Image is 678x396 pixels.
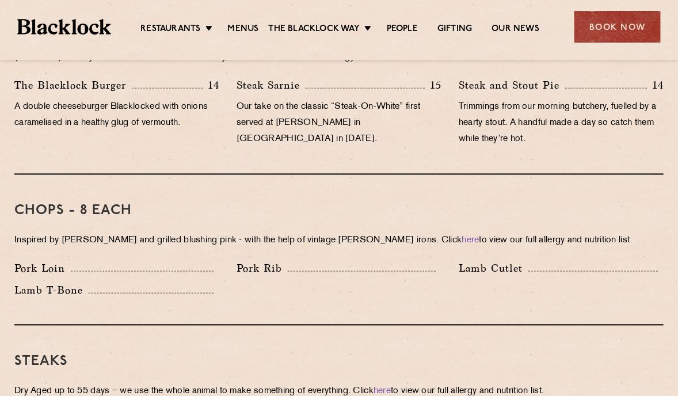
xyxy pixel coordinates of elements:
[14,233,664,249] p: Inspired by [PERSON_NAME] and grilled blushing pink - with the help of vintage [PERSON_NAME] iron...
[269,24,360,36] a: The Blacklock Way
[387,24,418,36] a: People
[492,24,540,36] a: Our News
[462,237,479,245] a: here
[237,100,441,148] p: Our take on the classic “Steak-On-White” first served at [PERSON_NAME] in [GEOGRAPHIC_DATA] in [D...
[374,387,391,396] a: here
[647,78,664,93] p: 14
[459,261,528,277] p: Lamb Cutlet
[14,355,664,370] h3: Steaks
[574,11,661,43] div: Book Now
[14,283,89,299] p: Lamb T-Bone
[228,24,259,36] a: Menus
[237,261,288,277] p: Pork Rib
[459,78,565,94] p: Steak and Stout Pie
[203,78,219,93] p: 14
[140,24,200,36] a: Restaurants
[14,204,664,219] h3: Chops - 8 each
[459,100,664,148] p: Trimmings from our morning butchery, fuelled by a hearty stout. A handful made a day so catch the...
[17,19,111,35] img: BL_Textured_Logo-footer-cropped.svg
[237,78,306,94] p: Steak Sarnie
[14,100,219,132] p: A double cheeseburger Blacklocked with onions caramelised in a healthy glug of vermouth.
[425,78,441,93] p: 15
[14,261,71,277] p: Pork Loin
[14,78,132,94] p: The Blacklock Burger
[437,24,472,36] a: Gifting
